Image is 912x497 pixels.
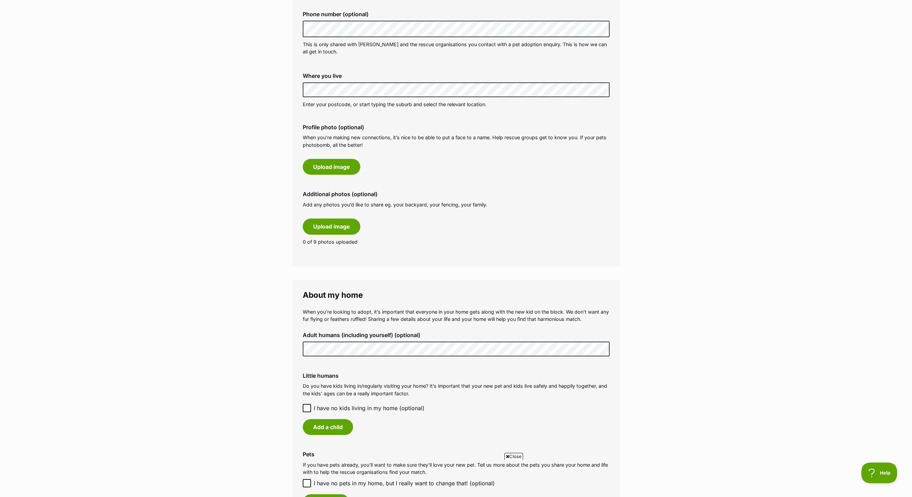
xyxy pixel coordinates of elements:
[303,124,610,130] label: Profile photo (optional)
[303,159,360,175] button: Upload image
[314,404,424,412] span: I have no kids living in my home (optional)
[303,382,610,397] p: Do you have kids living in/regularly visiting your home? It’s important that your new pet and kid...
[303,291,610,300] legend: About my home
[289,463,623,494] iframe: Advertisement
[303,308,610,323] p: When you’re looking to adopt, it’s important that everyone in your home gets along with the new k...
[303,238,610,245] p: 0 of 9 photos uploaded
[303,134,610,149] p: When you’re making new connections, it’s nice to be able to put a face to a name. Help rescue gro...
[303,419,353,435] button: Add a child
[504,453,523,460] span: Close
[303,191,610,197] label: Additional photos (optional)
[303,101,610,108] p: Enter your postcode, or start typing the suburb and select the relevant location.
[303,11,610,17] label: Phone number (optional)
[861,463,898,483] iframe: Help Scout Beacon - Open
[303,201,610,208] p: Add any photos you’d like to share eg. your backyard, your fencing, your family.
[303,332,610,338] label: Adult humans (including yourself) (optional)
[303,373,610,379] label: Little humans
[303,451,610,457] label: Pets
[303,219,360,234] button: Upload image
[303,73,610,79] label: Where you live
[303,41,610,55] p: This is only shared with [PERSON_NAME] and the rescue organisations you contact with a pet adopti...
